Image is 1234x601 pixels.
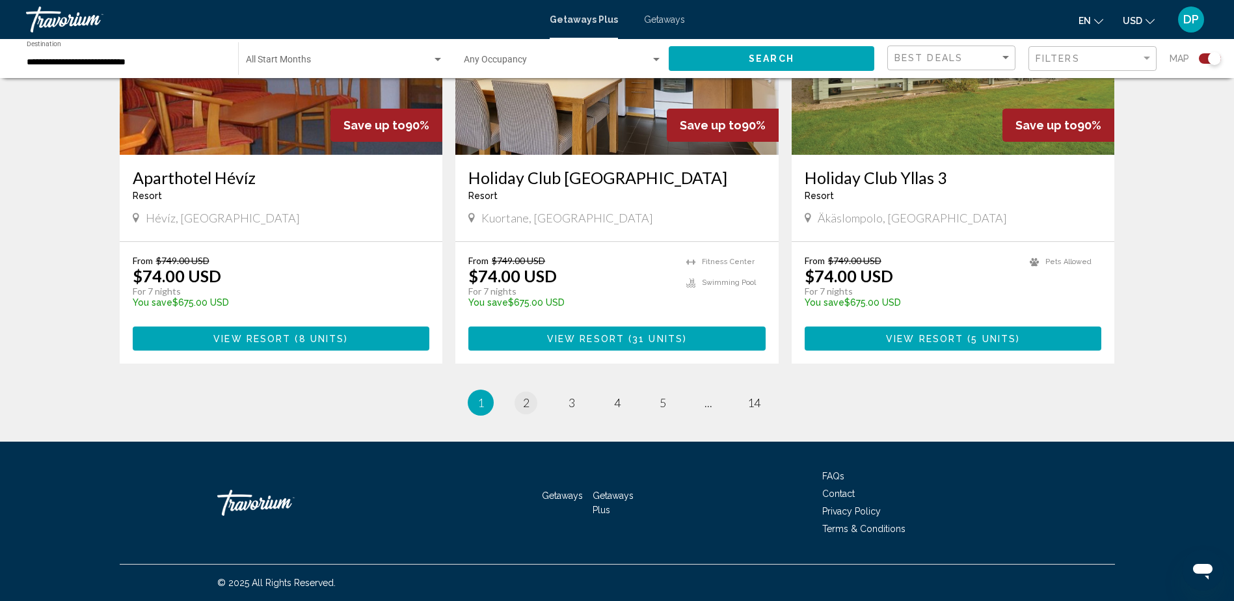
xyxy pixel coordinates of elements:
span: 1 [477,395,484,410]
span: Resort [133,191,162,201]
a: Holiday Club [GEOGRAPHIC_DATA] [468,168,766,187]
p: For 7 nights [133,286,417,297]
div: 90% [667,109,779,142]
p: $74.00 USD [805,266,893,286]
a: FAQs [822,471,844,481]
button: User Menu [1174,6,1208,33]
span: $749.00 USD [828,255,881,266]
p: For 7 nights [805,286,1017,297]
span: en [1079,16,1091,26]
button: View Resort(5 units) [805,327,1102,351]
span: View Resort [886,334,963,344]
span: You save [133,297,172,308]
span: You save [468,297,508,308]
div: 90% [1002,109,1114,142]
span: 14 [747,395,760,410]
span: 3 [569,395,575,410]
span: Pets Allowed [1045,258,1092,266]
div: 90% [330,109,442,142]
a: Getaways [542,490,583,501]
span: ... [704,395,712,410]
span: ( ) [291,334,348,344]
span: DP [1183,13,1199,26]
button: Change language [1079,11,1103,30]
span: From [805,255,825,266]
span: Hévíz, [GEOGRAPHIC_DATA] [146,211,300,225]
a: Contact [822,488,855,499]
a: Holiday Club Yllas 3 [805,168,1102,187]
p: $675.00 USD [133,297,417,308]
span: Filters [1036,53,1080,64]
span: Resort [468,191,498,201]
button: Search [669,46,874,70]
span: Save up to [343,118,405,132]
a: Aparthotel Hévíz [133,168,430,187]
a: Getaways [644,14,685,25]
span: 5 units [971,334,1016,344]
p: $675.00 USD [468,297,673,308]
span: View Resort [213,334,291,344]
span: Map [1170,49,1189,68]
p: $675.00 USD [805,297,1017,308]
button: View Resort(31 units) [468,327,766,351]
span: 8 units [299,334,345,344]
span: USD [1123,16,1142,26]
a: Privacy Policy [822,506,881,516]
mat-select: Sort by [894,53,1012,64]
span: 2 [523,395,530,410]
span: Resort [805,191,834,201]
span: You save [805,297,844,308]
span: © 2025 All Rights Reserved. [217,578,336,588]
a: Getaways Plus [550,14,618,25]
span: Swimming Pool [702,278,756,287]
span: $749.00 USD [492,255,545,266]
span: 31 units [632,334,683,344]
a: Travorium [217,483,347,522]
iframe: Кнопка запуска окна обмена сообщениями [1182,549,1224,591]
p: For 7 nights [468,286,673,297]
button: View Resort(8 units) [133,327,430,351]
span: Best Deals [894,53,963,63]
a: Terms & Conditions [822,524,905,534]
span: $749.00 USD [156,255,209,266]
span: Fitness Center [702,258,755,266]
span: Save up to [680,118,742,132]
ul: Pagination [120,390,1115,416]
span: 4 [614,395,621,410]
span: Search [749,54,794,64]
span: 5 [660,395,666,410]
p: $74.00 USD [468,266,557,286]
span: ( ) [624,334,687,344]
p: $74.00 USD [133,266,221,286]
span: ( ) [963,334,1020,344]
button: Filter [1028,46,1157,72]
span: Kuortane, [GEOGRAPHIC_DATA] [481,211,653,225]
a: Getaways Plus [593,490,634,515]
span: View Resort [547,334,624,344]
button: Change currency [1123,11,1155,30]
span: From [468,255,489,266]
span: Save up to [1015,118,1077,132]
a: Travorium [26,7,537,33]
span: From [133,255,153,266]
span: Äkäslompolo, [GEOGRAPHIC_DATA] [818,211,1007,225]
